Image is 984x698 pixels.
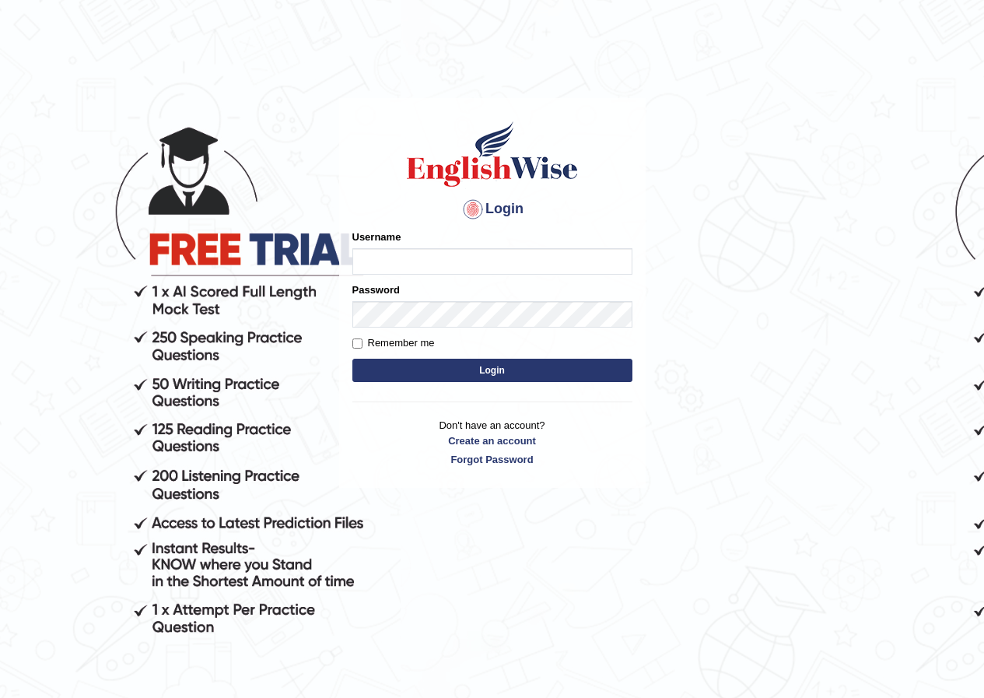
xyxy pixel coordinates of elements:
[404,119,581,189] img: Logo of English Wise sign in for intelligent practice with AI
[352,418,632,466] p: Don't have an account?
[352,230,401,244] label: Username
[352,335,435,351] label: Remember me
[352,338,362,349] input: Remember me
[352,359,632,382] button: Login
[352,452,632,467] a: Forgot Password
[352,282,400,297] label: Password
[352,197,632,222] h4: Login
[352,433,632,448] a: Create an account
